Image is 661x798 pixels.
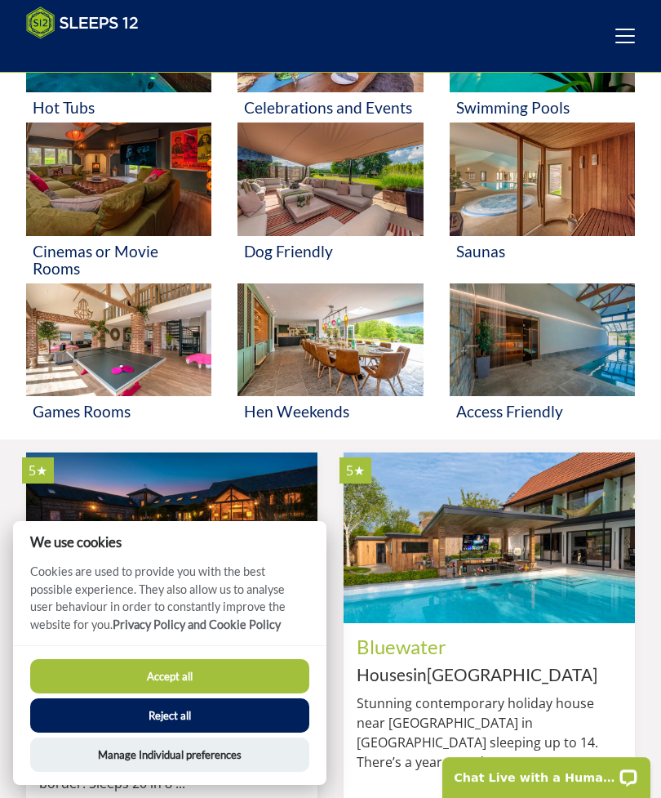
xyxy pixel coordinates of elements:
a: 'Games Rooms' - Large Group Accommodation Holiday Ideas Games Rooms [26,283,211,426]
a: 'Access Friendly' - Large Group Accommodation Holiday Ideas Access Friendly [450,283,635,426]
a: 'Saunas' - Large Group Accommodation Holiday Ideas Saunas [450,123,635,283]
img: 'Cinemas or Movie Rooms' - Large Group Accommodation Holiday Ideas [26,123,211,235]
img: 'Hen Weekends' - Large Group Accommodation Holiday Ideas [237,283,423,396]
img: 'Access Friendly' - Large Group Accommodation Holiday Ideas [450,283,635,396]
img: 'Saunas' - Large Group Accommodation Holiday Ideas [450,123,635,235]
a: 5★ [26,452,317,622]
iframe: Customer reviews powered by Trustpilot [18,49,189,63]
a: 'Hen Weekends' - Large Group Accommodation Holiday Ideas Hen Weekends [237,283,423,426]
img: bluewater-bristol-holiday-accomodation-home-stays-8.original.jpg [344,452,635,622]
p: Stunning contemporary holiday house near [GEOGRAPHIC_DATA] in [GEOGRAPHIC_DATA] sleeping up to 14... [357,693,622,772]
h3: Hen Weekends [244,403,416,420]
h2: We use cookies [13,534,326,550]
a: 'Cinemas or Movie Rooms' - Large Group Accommodation Holiday Ideas Cinemas or Movie Rooms [26,123,211,283]
h3: Dog Friendly [244,243,416,260]
h4: in [357,666,622,684]
a: 5★ [344,452,635,622]
h3: Swimming Pools [456,99,628,116]
img: 'Games Rooms' - Large Group Accommodation Holiday Ideas [26,283,211,396]
h3: Hot Tubs [33,99,205,116]
span: House On The Hill has a 5 star rating under the Quality in Tourism Scheme [29,461,47,479]
h3: Access Friendly [456,403,628,420]
a: [GEOGRAPHIC_DATA] [427,664,597,684]
h3: Cinemas or Movie Rooms [33,243,205,277]
a: Houses [357,664,413,684]
img: Sleeps 12 [26,7,139,39]
img: house-on-the-hill-large-holiday-home-accommodation-wiltshire-sleeps-16.original.jpg [26,452,317,622]
button: Reject all [30,698,309,733]
iframe: LiveChat chat widget [432,747,661,798]
h3: Saunas [456,243,628,260]
img: 'Dog Friendly' - Large Group Accommodation Holiday Ideas [237,123,423,235]
button: Manage Individual preferences [30,738,309,772]
h3: Celebrations and Events [244,99,416,116]
a: Privacy Policy and Cookie Policy [113,617,281,631]
button: Accept all [30,659,309,693]
h3: Games Rooms [33,403,205,420]
a: 'Dog Friendly' - Large Group Accommodation Holiday Ideas Dog Friendly [237,123,423,283]
a: Bluewater [357,635,446,658]
p: Cookies are used to provide you with the best possible experience. They also allow us to analyse ... [13,563,326,645]
span: Bluewater has a 5 star rating under the Quality in Tourism Scheme [346,461,365,479]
